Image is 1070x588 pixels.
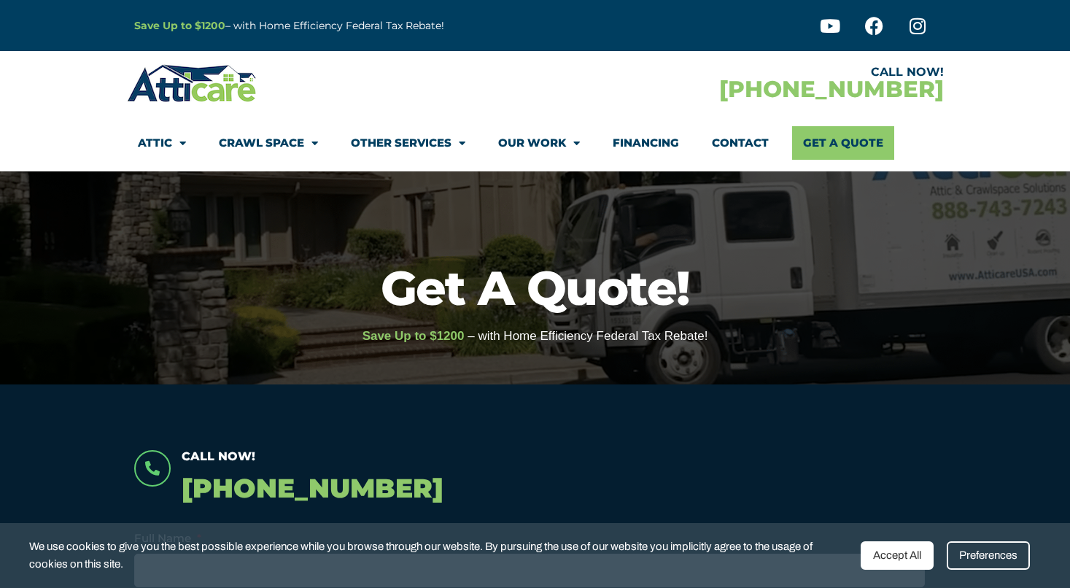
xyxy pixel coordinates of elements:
a: Attic [138,126,186,160]
a: Save Up to $1200 [134,19,225,32]
div: Accept All [861,541,934,570]
a: Crawl Space [219,126,318,160]
span: – with Home Efficiency Federal Tax Rebate! [468,329,707,343]
a: Other Services [351,126,465,160]
div: Preferences [947,541,1030,570]
a: Contact [712,126,769,160]
span: Save Up to $1200 [363,329,465,343]
span: Call Now! [182,449,255,463]
h1: Get A Quote! [7,264,1063,312]
div: CALL NOW! [535,66,944,78]
a: Our Work [498,126,580,160]
nav: Menu [138,126,933,160]
span: We use cookies to give you the best possible experience while you browse through our website. By ... [29,538,850,573]
p: – with Home Efficiency Federal Tax Rebate! [134,18,607,34]
a: Financing [613,126,679,160]
a: Get A Quote [792,126,894,160]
